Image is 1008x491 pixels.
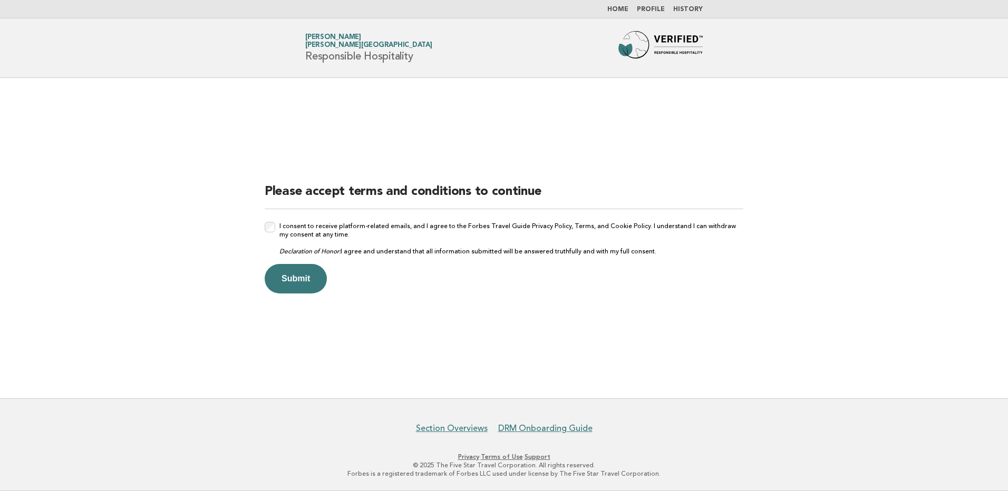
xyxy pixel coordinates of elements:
[458,453,479,460] a: Privacy
[305,34,432,48] a: [PERSON_NAME][PERSON_NAME][GEOGRAPHIC_DATA]
[279,248,341,255] em: Declaration of Honor:
[181,469,827,478] p: Forbes is a registered trademark of Forbes LLC used under license by The Five Star Travel Corpora...
[637,6,665,13] a: Profile
[305,42,432,49] span: [PERSON_NAME][GEOGRAPHIC_DATA]
[416,423,488,434] a: Section Overviews
[279,222,743,256] label: I consent to receive platform-related emails, and I agree to the Forbes Travel Guide Privacy Poli...
[265,264,327,293] button: Submit
[525,453,550,460] a: Support
[265,183,743,209] h2: Please accept terms and conditions to continue
[607,6,628,13] a: Home
[181,453,827,461] p: · ·
[181,461,827,469] p: © 2025 The Five Star Travel Corporation. All rights reserved.
[305,34,432,62] h1: Responsible Hospitality
[481,453,523,460] a: Terms of Use
[673,6,703,13] a: History
[498,423,593,434] a: DRM Onboarding Guide
[618,31,703,65] img: Forbes Travel Guide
